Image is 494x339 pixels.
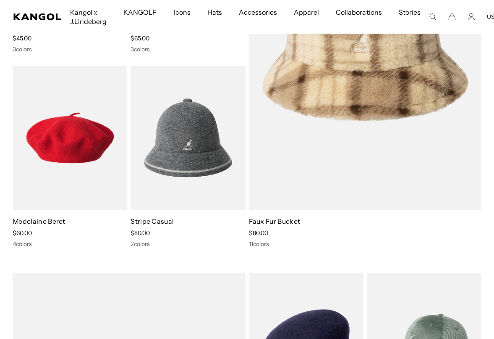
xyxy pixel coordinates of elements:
[131,34,149,42] span: $65.00
[13,34,31,42] span: $45.00
[131,45,245,53] div: 3 colors
[468,13,475,21] a: Account
[448,13,456,21] button: Cart
[13,229,32,237] span: $60.00
[13,217,65,225] a: Modelaine Beret
[131,229,150,237] span: $80.00
[429,13,436,21] summary: Search here
[13,45,127,53] div: 3 colors
[13,13,62,20] a: Kangol
[13,240,127,248] div: 4 colors
[249,229,268,237] span: $80.00
[249,240,482,248] div: 11 colors
[249,217,301,225] a: Faux Fur Bucket
[131,240,245,248] div: 2 colors
[131,217,174,225] a: Stripe Casual
[131,66,245,210] img: Stripe Casual
[13,66,127,210] img: Modelaine Beret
